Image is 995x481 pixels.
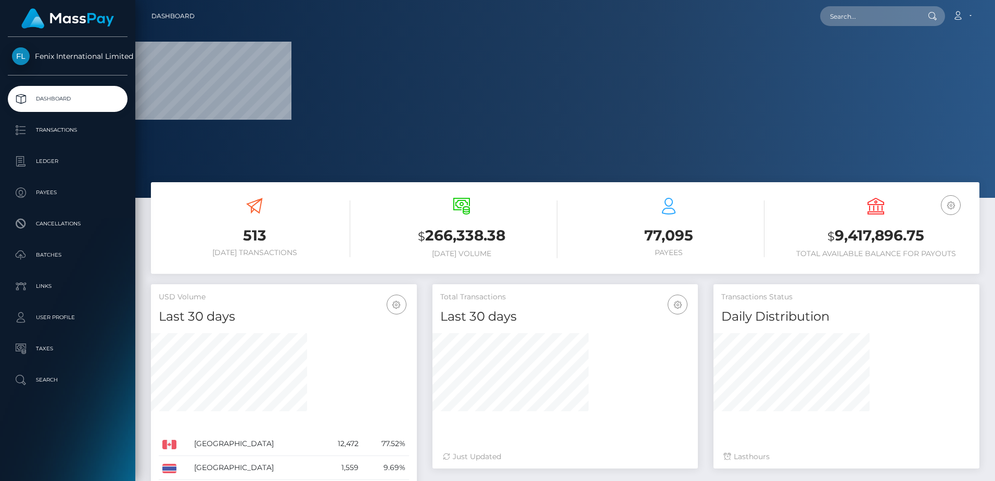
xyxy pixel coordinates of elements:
h3: 266,338.38 [366,225,557,247]
span: Fenix International Limited [8,52,127,61]
td: [GEOGRAPHIC_DATA] [190,432,320,456]
a: User Profile [8,305,127,331]
h4: Last 30 days [440,308,691,326]
h5: Transactions Status [721,292,972,302]
h6: Payees [573,248,764,257]
img: TH.png [162,464,176,473]
td: [GEOGRAPHIC_DATA] [190,456,320,480]
p: User Profile [12,310,123,325]
h3: 77,095 [573,225,764,246]
img: CA.png [162,440,176,449]
p: Cancellations [12,216,123,232]
a: Cancellations [8,211,127,237]
p: Search [12,372,123,388]
img: Fenix International Limited [12,47,30,65]
h6: [DATE] Volume [366,249,557,258]
h3: 513 [159,225,350,246]
h4: Last 30 days [159,308,409,326]
td: 9.69% [362,456,409,480]
a: Ledger [8,148,127,174]
a: Batches [8,242,127,268]
p: Batches [12,247,123,263]
h5: USD Volume [159,292,409,302]
div: Just Updated [443,451,688,462]
input: Search... [820,6,918,26]
a: Transactions [8,117,127,143]
td: 12,472 [320,432,362,456]
td: 1,559 [320,456,362,480]
a: Payees [8,180,127,206]
a: Dashboard [151,5,195,27]
a: Taxes [8,336,127,362]
td: 77.52% [362,432,409,456]
h4: Daily Distribution [721,308,972,326]
p: Ledger [12,154,123,169]
p: Links [12,279,123,294]
h3: 9,417,896.75 [780,225,972,247]
p: Dashboard [12,91,123,107]
small: $ [418,229,425,244]
a: Links [8,273,127,299]
p: Transactions [12,122,123,138]
small: $ [827,229,835,244]
h5: Total Transactions [440,292,691,302]
div: Last hours [724,451,969,462]
img: MassPay Logo [21,8,114,29]
a: Dashboard [8,86,127,112]
a: Search [8,367,127,393]
h6: Total Available Balance for Payouts [780,249,972,258]
p: Taxes [12,341,123,357]
h6: [DATE] Transactions [159,248,350,257]
p: Payees [12,185,123,200]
